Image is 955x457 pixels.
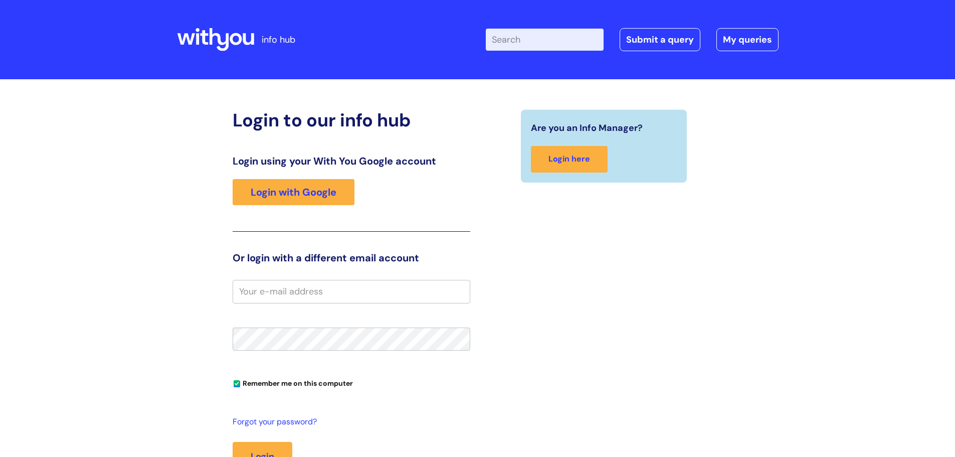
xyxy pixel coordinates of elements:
a: My queries [716,28,779,51]
h3: Login using your With You Google account [233,155,470,167]
input: Your e-mail address [233,280,470,303]
a: Login with Google [233,179,354,205]
a: Forgot your password? [233,415,465,429]
input: Remember me on this computer [234,381,240,387]
a: Submit a query [620,28,700,51]
h3: Or login with a different email account [233,252,470,264]
p: info hub [262,32,295,48]
label: Remember me on this computer [233,377,353,388]
a: Login here [531,146,608,173]
input: Search [486,29,604,51]
span: Are you an Info Manager? [531,120,643,136]
div: You can uncheck this option if you're logging in from a shared device [233,375,470,391]
h2: Login to our info hub [233,109,470,131]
